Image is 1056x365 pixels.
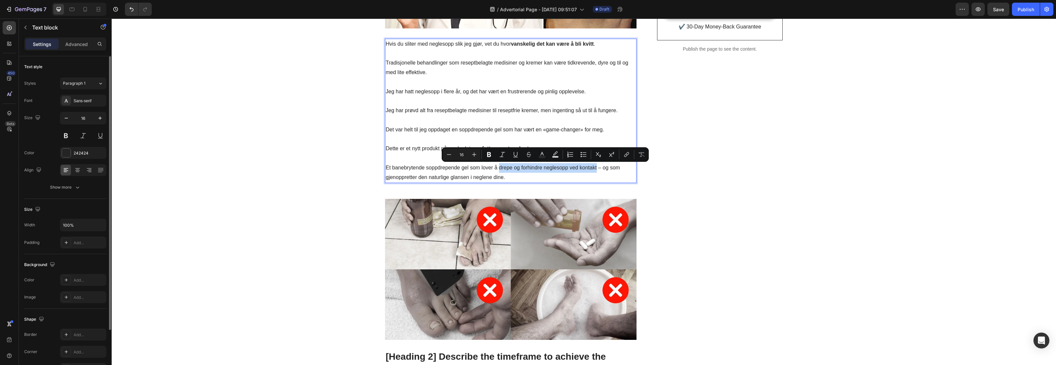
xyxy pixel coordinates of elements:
[63,80,85,86] span: Paragraph 1
[24,260,56,269] div: Background
[74,349,105,355] div: Add...
[24,294,36,300] div: Image
[32,23,88,31] p: Text block
[74,277,105,283] div: Add...
[500,6,577,13] span: Advertorial Page - [DATE] 09:51:07
[3,3,49,16] button: 7
[274,332,524,356] p: [Heading 2] Describe the timeframe to achieve the desired results
[6,70,16,76] div: 450
[274,87,524,97] p: Jeg har prøvd alt fra reseptbelagte medisiner til reseptfrie kremer, men ingenting så ut til å fu...
[545,27,671,34] p: Publish the page to see the content.
[74,98,105,104] div: Sans-serif
[274,68,524,78] p: Jeg har hatt neglesopp i flere år, og det har vært en frustrerende og pinlig opplevelse.
[370,127,430,133] strong: fotterapeuter skryter av
[24,222,35,228] div: Width
[74,332,105,338] div: Add...
[24,181,106,193] button: Show more
[273,180,525,322] img: Alt Image
[50,184,81,191] div: Show more
[24,349,37,355] div: Corner
[599,6,609,12] span: Draft
[993,7,1004,12] span: Save
[60,77,106,89] button: Paragraph 1
[497,6,499,13] span: /
[24,80,36,86] div: Styles
[112,19,1056,365] iframe: Design area
[24,166,43,175] div: Align
[43,5,46,13] p: 7
[24,277,34,283] div: Color
[24,332,37,338] div: Border
[1033,333,1049,348] div: Open Intercom Messenger
[274,145,524,164] p: Et banebrytende soppdrepende gel som lover å drepe og forhindre neglesopp ved kontakt – og som gj...
[24,205,42,214] div: Size
[273,20,525,164] div: Rich Text Editor. Editing area: main
[24,64,42,70] div: Text style
[24,240,39,246] div: Padding
[65,41,88,48] p: Advanced
[24,315,45,324] div: Shape
[5,121,16,126] div: Beta
[24,114,42,122] div: Size
[125,3,152,16] div: Undo/Redo
[442,147,649,162] div: Editor contextual toolbar
[24,150,34,156] div: Color
[60,219,106,231] input: Auto
[550,4,666,13] p: ✔️ 30-Day Money-Back Guarantee
[74,240,105,246] div: Add...
[1018,6,1034,13] div: Publish
[987,3,1009,16] button: Save
[74,295,105,300] div: Add...
[399,23,482,28] strong: vanskelig det kan være å bli kvitt
[24,98,32,104] div: Font
[274,40,524,59] p: Tradisjonelle behandlinger som reseptbelagte medisiner og kremer kan være tidkrevende, dyre og ti...
[274,125,524,135] p: Dette er et nytt produkt på markedet som .
[33,41,51,48] p: Settings
[1012,3,1040,16] button: Publish
[274,107,524,116] p: Det var helt til jeg oppdaget en soppdrepende gel som har vært en «game-changer» for meg.
[274,21,524,30] p: Hvis du sliter med neglesopp slik jeg gjør, vet du hvor .
[74,150,105,156] div: 242424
